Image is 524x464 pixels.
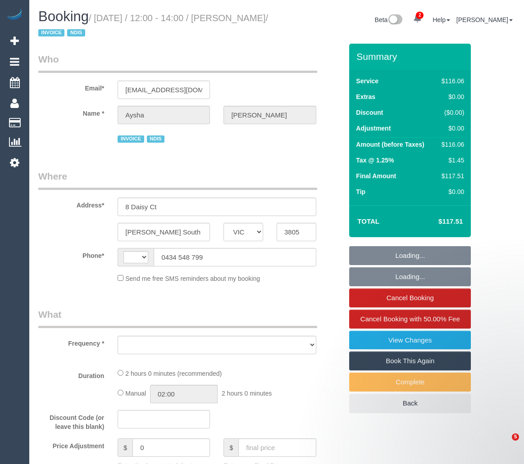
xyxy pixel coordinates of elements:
[118,135,144,143] span: INVOICE
[438,124,464,133] div: $0.00
[438,108,464,117] div: ($0.00)
[356,124,391,133] label: Adjustment
[356,187,365,196] label: Tip
[356,51,466,62] h3: Summary
[154,248,316,266] input: Phone*
[356,171,396,180] label: Final Amount
[32,438,111,450] label: Price Adjustment
[356,77,378,86] label: Service
[32,410,111,431] label: Discount Code (or leave this blank)
[356,156,394,165] label: Tax @ 1.25%
[349,310,471,329] a: Cancel Booking with 50.00% Fee
[125,370,222,377] span: 2 hours 0 minutes (recommended)
[375,16,403,23] a: Beta
[32,106,111,118] label: Name *
[456,16,513,23] a: [PERSON_NAME]
[349,288,471,307] a: Cancel Booking
[387,14,402,26] img: New interface
[32,81,111,93] label: Email*
[38,53,317,73] legend: Who
[433,16,450,23] a: Help
[32,248,111,260] label: Phone*
[38,9,89,24] span: Booking
[438,140,464,149] div: $116.06
[356,108,383,117] label: Discount
[223,438,238,457] span: $
[147,135,164,143] span: NDIS
[238,438,316,457] input: final price
[125,275,260,282] span: Send me free SMS reminders about my booking
[223,106,316,124] input: Last Name*
[118,106,210,124] input: First Name*
[222,390,272,397] span: 2 hours 0 minutes
[5,9,23,22] img: Automaid Logo
[360,315,460,323] span: Cancel Booking with 50.00% Fee
[32,198,111,210] label: Address*
[512,433,519,441] span: 5
[416,12,424,19] span: 2
[38,13,268,38] small: / [DATE] / 12:00 - 14:00 / [PERSON_NAME]
[438,156,464,165] div: $1.45
[349,351,471,370] a: Book This Again
[118,438,132,457] span: $
[438,92,464,101] div: $0.00
[118,223,210,241] input: Suburb*
[438,77,464,86] div: $116.06
[356,92,375,101] label: Extras
[125,390,146,397] span: Manual
[67,29,85,36] span: NDIS
[38,29,64,36] span: INVOICE
[349,331,471,350] a: View Changes
[118,81,210,99] input: Email*
[38,308,317,328] legend: What
[438,187,464,196] div: $0.00
[356,140,424,149] label: Amount (before Taxes)
[277,223,316,241] input: Post Code*
[411,218,463,225] h4: $117.51
[38,170,317,190] legend: Where
[493,433,515,455] iframe: Intercom live chat
[357,217,379,225] strong: Total
[438,171,464,180] div: $117.51
[32,336,111,348] label: Frequency *
[409,9,426,29] a: 2
[32,368,111,380] label: Duration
